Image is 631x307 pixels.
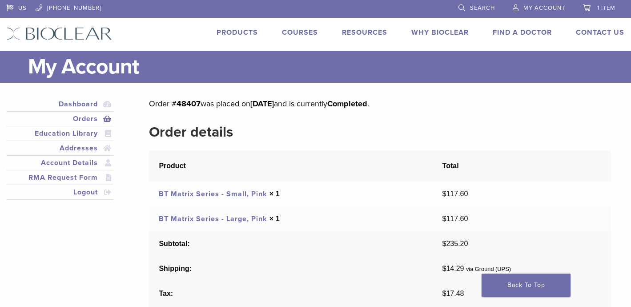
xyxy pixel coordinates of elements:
[177,99,201,109] mark: 48407
[159,214,267,223] a: BT Matrix Series - Large, Pink
[442,190,446,198] span: $
[28,51,624,83] h1: My Account
[149,281,432,306] th: Tax:
[342,28,387,37] a: Resources
[8,143,112,153] a: Addresses
[411,28,469,37] a: Why Bioclear
[159,190,267,198] a: BT Matrix Series - Small, Pink
[442,265,464,272] span: 14.29
[432,151,611,182] th: Total
[442,190,468,198] bdi: 117.60
[8,172,112,183] a: RMA Request Form
[282,28,318,37] a: Courses
[442,215,446,222] span: $
[8,187,112,198] a: Logout
[8,99,112,109] a: Dashboard
[523,4,565,12] span: My Account
[8,113,112,124] a: Orders
[269,215,280,222] strong: × 1
[466,266,511,272] small: via Ground (UPS)
[442,290,464,297] span: 17.48
[8,158,112,168] a: Account Details
[149,121,611,143] h2: Order details
[7,27,112,40] img: Bioclear
[149,256,432,281] th: Shipping:
[149,151,432,182] th: Product
[8,128,112,139] a: Education Library
[442,240,446,247] span: $
[576,28,624,37] a: Contact Us
[442,240,468,247] span: 235.20
[217,28,258,37] a: Products
[597,4,615,12] span: 1 item
[493,28,552,37] a: Find A Doctor
[442,290,446,297] span: $
[442,215,468,222] bdi: 117.60
[149,97,611,110] p: Order # was placed on and is currently .
[7,97,113,210] nav: Account pages
[269,190,280,198] strong: × 1
[470,4,495,12] span: Search
[327,99,367,109] mark: Completed
[250,99,274,109] mark: [DATE]
[482,274,571,297] a: Back To Top
[149,231,432,256] th: Subtotal:
[442,265,446,272] span: $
